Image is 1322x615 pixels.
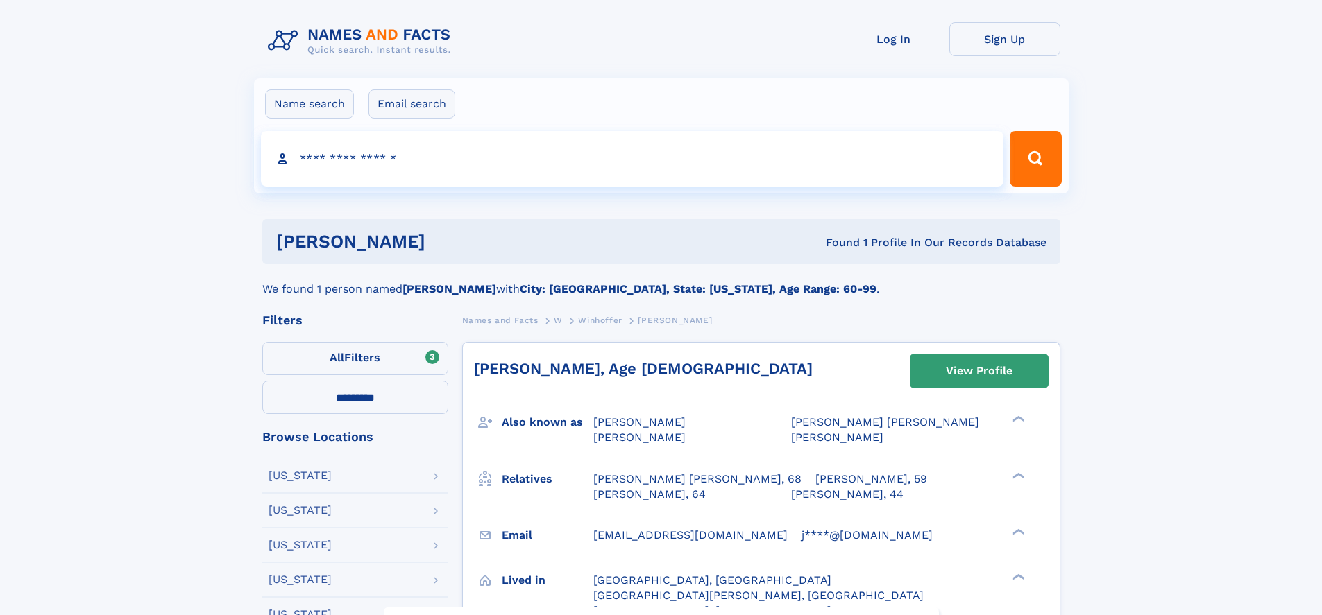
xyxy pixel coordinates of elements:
[593,415,686,428] span: [PERSON_NAME]
[502,569,593,592] h3: Lived in
[330,351,344,364] span: All
[593,487,706,502] a: [PERSON_NAME], 64
[1009,572,1026,581] div: ❯
[593,589,924,602] span: [GEOGRAPHIC_DATA][PERSON_NAME], [GEOGRAPHIC_DATA]
[791,487,904,502] a: [PERSON_NAME], 44
[502,467,593,491] h3: Relatives
[502,523,593,547] h3: Email
[910,354,1048,388] a: View Profile
[1009,471,1026,480] div: ❯
[269,574,332,585] div: [US_STATE]
[578,311,622,329] a: Winhoffer
[593,471,802,487] a: [PERSON_NAME] [PERSON_NAME], 68
[262,342,448,375] label: Filters
[262,22,462,60] img: Logo Names and Facts
[502,410,593,434] h3: Also known as
[269,470,332,481] div: [US_STATE]
[593,528,788,542] span: [EMAIL_ADDRESS][DOMAIN_NAME]
[791,415,979,428] span: [PERSON_NAME] [PERSON_NAME]
[1009,415,1026,424] div: ❯
[402,282,496,295] b: [PERSON_NAME]
[578,315,622,325] span: Winhoffer
[791,431,883,444] span: [PERSON_NAME]
[265,89,354,119] label: Name search
[269,539,332,551] div: [US_STATE]
[269,505,332,516] div: [US_STATE]
[946,355,1012,387] div: View Profile
[261,131,1004,187] input: search input
[276,233,626,250] h1: [PERSON_NAME]
[1010,131,1061,187] button: Search Button
[638,315,712,325] span: [PERSON_NAME]
[838,22,949,56] a: Log In
[593,431,686,444] span: [PERSON_NAME]
[554,311,563,329] a: W
[520,282,876,295] b: City: [GEOGRAPHIC_DATA], State: [US_STATE], Age Range: 60-99
[262,264,1060,297] div: We found 1 person named with .
[462,311,539,329] a: Names and Facts
[1009,527,1026,536] div: ❯
[262,314,448,327] div: Filters
[815,471,927,487] a: [PERSON_NAME], 59
[554,315,563,325] span: W
[949,22,1060,56] a: Sign Up
[474,360,813,377] a: [PERSON_NAME], Age [DEMOGRAPHIC_DATA]
[593,573,831,587] span: [GEOGRAPHIC_DATA], [GEOGRAPHIC_DATA]
[368,89,455,119] label: Email search
[262,431,448,443] div: Browse Locations
[625,235,1046,250] div: Found 1 Profile In Our Records Database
